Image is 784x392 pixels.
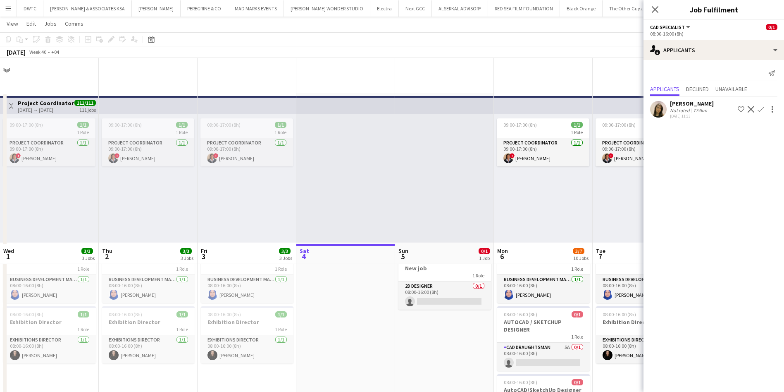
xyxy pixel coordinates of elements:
[3,18,21,29] a: View
[3,247,14,255] span: Wed
[608,153,613,158] span: !
[596,275,689,303] app-card-role: Business Development Manager1/108:00-16:00 (8h)[PERSON_NAME]
[102,118,194,166] app-job-card: 09:00-17:00 (8h)1/11 RoleProject Coordinator1/109:00-17:00 (8h)![PERSON_NAME]
[3,318,96,326] h3: Exhibition Director
[41,18,60,29] a: Jobs
[207,311,241,317] span: 08:00-16:00 (8h)
[298,252,309,261] span: 4
[77,129,89,135] span: 1 Role
[572,379,583,385] span: 0/1
[275,326,287,332] span: 1 Role
[571,122,583,128] span: 1/1
[102,247,112,255] span: Thu
[398,281,491,310] app-card-role: 2D Designer0/108:00-16:00 (8h)
[300,247,309,255] span: Sat
[603,311,636,317] span: 08:00-16:00 (8h)
[2,252,14,261] span: 1
[670,113,714,119] div: [DATE] 11:33
[596,246,689,303] app-job-card: 08:00-16:00 (8h)1/1BD Co-ordinator1 RoleBusiness Development Manager1/108:00-16:00 (8h)[PERSON_NAME]
[497,318,590,333] h3: AUTOCAD / SKETCHUP DESIGNER
[399,0,432,17] button: Next GCC
[18,107,74,113] div: [DATE] → [DATE]
[686,86,709,92] span: Declined
[275,122,286,128] span: 1/1
[82,255,95,261] div: 3 Jobs
[603,0,650,17] button: The Other Guyz
[102,246,195,303] app-job-card: 08:00-16:00 (8h)1/1BD Co-ordinator1 RoleBusiness Development Manager1/108:00-16:00 (8h)[PERSON_NAME]
[596,318,689,326] h3: Exhibition Director
[397,252,408,261] span: 5
[102,335,195,363] app-card-role: Exhibitions Director1/108:00-16:00 (8h)[PERSON_NAME]
[81,248,93,254] span: 3/3
[572,311,583,317] span: 0/1
[370,0,399,17] button: Electra
[279,255,292,261] div: 3 Jobs
[275,266,287,272] span: 1 Role
[102,318,195,326] h3: Exhibition Director
[201,306,293,363] app-job-card: 08:00-16:00 (8h)1/1Exhibition Director1 RoleExhibitions Director1/108:00-16:00 (8h)[PERSON_NAME]
[228,0,284,17] button: MAD MARKS EVENTS
[176,129,188,135] span: 1 Role
[176,122,188,128] span: 1/1
[102,275,195,303] app-card-role: Business Development Manager1/108:00-16:00 (8h)[PERSON_NAME]
[284,0,370,17] button: [PERSON_NAME] WONDER STUDIO
[643,40,784,60] div: Applicants
[398,247,408,255] span: Sun
[201,335,293,363] app-card-role: Exhibitions Director1/108:00-16:00 (8h)[PERSON_NAME]
[560,0,603,17] button: Black Orange
[571,129,583,135] span: 1 Role
[479,248,490,254] span: 0/1
[595,252,605,261] span: 7
[3,275,96,303] app-card-role: Business Development Manager1/108:00-16:00 (8h)[PERSON_NAME]
[398,265,491,272] h3: New job
[274,129,286,135] span: 1 Role
[3,118,95,166] app-job-card: 09:00-17:00 (8h)1/11 RoleProject Coordinator1/109:00-17:00 (8h)![PERSON_NAME]
[181,0,228,17] button: PEREGRINE & CO
[571,266,583,272] span: 1 Role
[102,306,195,363] app-job-card: 08:00-16:00 (8h)1/1Exhibition Director1 RoleExhibitions Director1/108:00-16:00 (8h)[PERSON_NAME]
[77,266,89,272] span: 1 Role
[596,306,689,363] app-job-card: 08:00-16:00 (8h)1/1Exhibition Director1 RoleExhibitions Director1/108:00-16:00 (8h)[PERSON_NAME]
[201,247,207,255] span: Fri
[497,138,589,166] app-card-role: Project Coordinator1/109:00-17:00 (8h)![PERSON_NAME]
[497,118,589,166] app-job-card: 09:00-17:00 (8h)1/11 RoleProject Coordinator1/109:00-17:00 (8h)![PERSON_NAME]
[79,106,96,113] div: 111 jobs
[3,246,96,303] app-job-card: 08:00-16:00 (8h)1/1BD Co-ordinator1 RoleBusiness Development Manager1/108:00-16:00 (8h)[PERSON_NAME]
[108,122,142,128] span: 09:00-17:00 (8h)
[504,311,537,317] span: 08:00-16:00 (8h)
[101,252,112,261] span: 2
[176,311,188,317] span: 1/1
[472,272,484,279] span: 1 Role
[176,266,188,272] span: 1 Role
[23,18,39,29] a: Edit
[213,153,218,158] span: !
[51,49,59,55] div: +04
[132,0,181,17] button: [PERSON_NAME]
[201,275,293,303] app-card-role: Business Development Manager1/108:00-16:00 (8h)[PERSON_NAME]
[77,326,89,332] span: 1 Role
[201,246,293,303] div: 08:00-16:00 (8h)1/1BD Co-ordinator1 RoleBusiness Development Manager1/108:00-16:00 (8h)[PERSON_NAME]
[650,86,679,92] span: Applicants
[398,246,491,310] div: Draft08:00-16:00 (8h)0/1New job1 Role2D Designer0/108:00-16:00 (8h)
[200,118,293,166] app-job-card: 09:00-17:00 (8h)1/11 RoleProject Coordinator1/109:00-17:00 (8h)![PERSON_NAME]
[497,343,590,371] app-card-role: CAD Draughtsman5A0/108:00-16:00 (8h)
[279,248,291,254] span: 3/3
[650,24,691,30] button: CAD Specialist
[16,153,21,158] span: !
[432,0,488,17] button: ALSERKAL ADVISORY
[3,306,96,363] app-job-card: 08:00-16:00 (8h)1/1Exhibition Director1 RoleExhibitions Director1/108:00-16:00 (8h)[PERSON_NAME]
[497,246,590,303] div: 08:00-16:00 (8h)1/1BD Co-ordinator1 RoleBusiness Development Manager1/108:00-16:00 (8h)[PERSON_NAME]
[596,118,688,166] div: 09:00-17:00 (8h)1/11 RoleProject Coordinator1/109:00-17:00 (8h)![PERSON_NAME]
[78,311,89,317] span: 1/1
[715,86,747,92] span: Unavailable
[479,255,490,261] div: 1 Job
